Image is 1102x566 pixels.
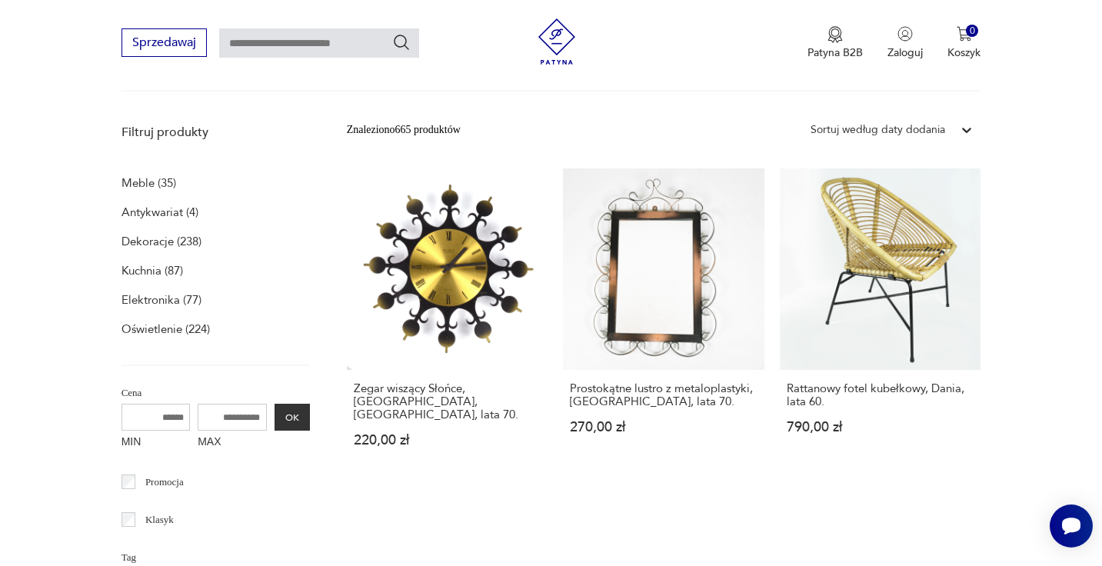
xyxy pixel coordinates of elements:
[122,385,310,401] p: Cena
[897,26,913,42] img: Ikonka użytkownika
[347,168,548,477] a: Zegar wiszący Słońce, Weimar, Niemcy, lata 70.Zegar wiszący Słońce, [GEOGRAPHIC_DATA], [GEOGRAPHI...
[145,511,174,528] p: Klasyk
[354,434,541,447] p: 220,00 zł
[807,26,863,60] a: Ikona medaluPatyna B2B
[392,33,411,52] button: Szukaj
[122,318,210,340] a: Oświetlenie (224)
[122,172,176,194] a: Meble (35)
[347,122,461,138] div: Znaleziono 665 produktów
[887,26,923,60] button: Zaloguj
[534,18,580,65] img: Patyna - sklep z meblami i dekoracjami vintage
[966,25,979,38] div: 0
[570,382,757,408] h3: Prostokątne lustro z metaloplastyki, [GEOGRAPHIC_DATA], lata 70.
[354,382,541,421] h3: Zegar wiszący Słońce, [GEOGRAPHIC_DATA], [GEOGRAPHIC_DATA], lata 70.
[1050,504,1093,548] iframe: Smartsupp widget button
[780,168,981,477] a: Rattanowy fotel kubełkowy, Dania, lata 60.Rattanowy fotel kubełkowy, Dania, lata 60.790,00 zł
[122,549,310,566] p: Tag
[198,431,267,455] label: MAX
[947,26,980,60] button: 0Koszyk
[787,421,974,434] p: 790,00 zł
[122,201,198,223] a: Antykwariat (4)
[787,382,974,408] h3: Rattanowy fotel kubełkowy, Dania, lata 60.
[807,26,863,60] button: Patyna B2B
[122,289,201,311] a: Elektronika (77)
[563,168,764,477] a: Prostokątne lustro z metaloplastyki, Niemcy, lata 70.Prostokątne lustro z metaloplastyki, [GEOGRA...
[122,260,183,281] a: Kuchnia (87)
[122,28,207,57] button: Sprzedawaj
[122,38,207,49] a: Sprzedawaj
[807,45,863,60] p: Patyna B2B
[957,26,972,42] img: Ikona koszyka
[887,45,923,60] p: Zaloguj
[145,474,184,491] p: Promocja
[947,45,980,60] p: Koszyk
[827,26,843,43] img: Ikona medalu
[122,231,201,252] a: Dekoracje (238)
[122,431,191,455] label: MIN
[122,124,310,141] p: Filtruj produkty
[570,421,757,434] p: 270,00 zł
[275,404,310,431] button: OK
[811,122,945,138] div: Sortuj według daty dodania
